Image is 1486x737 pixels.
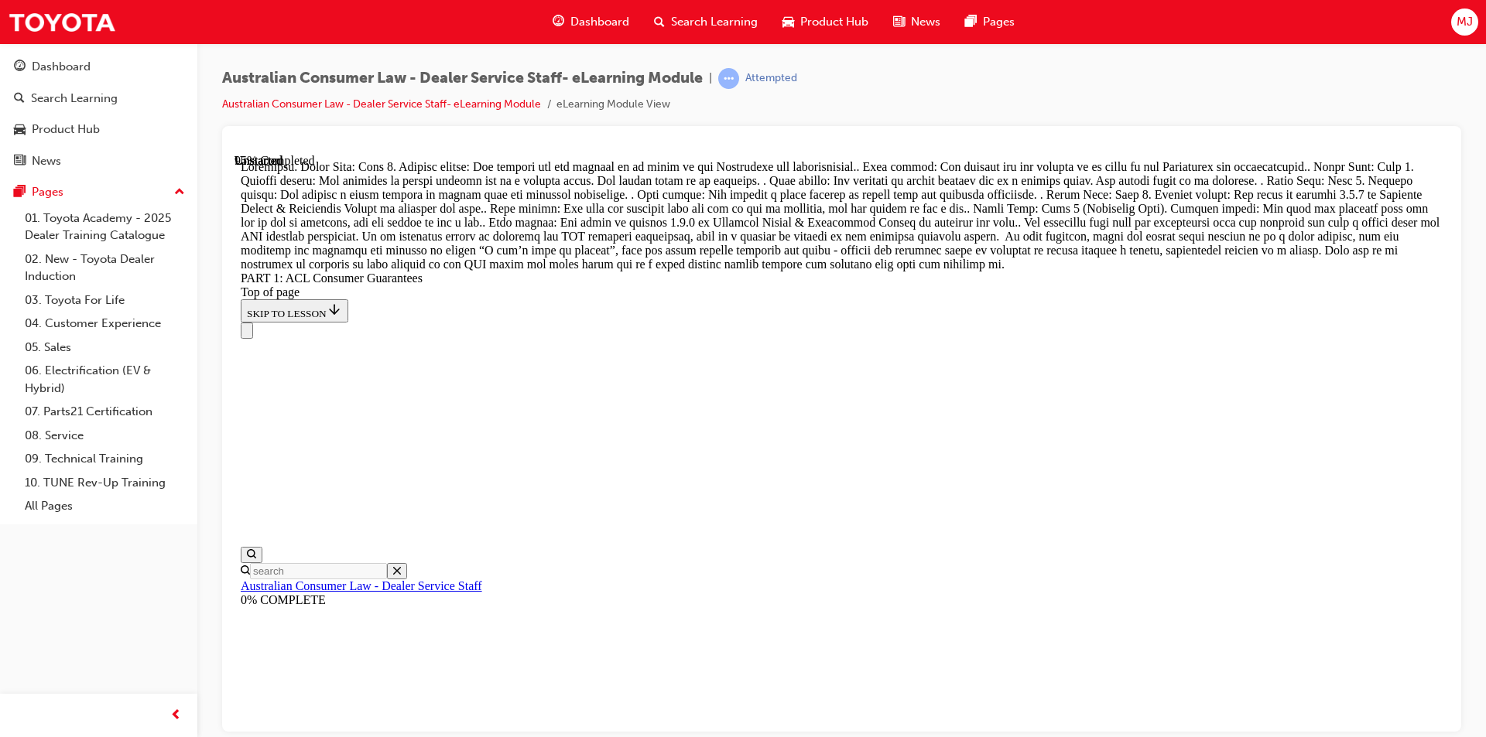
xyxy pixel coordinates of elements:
button: SKIP TO LESSON [6,145,114,169]
span: prev-icon [170,706,182,725]
span: car-icon [14,123,26,137]
div: Top of page [6,131,1208,145]
a: 02. New - Toyota Dealer Induction [19,247,191,288]
span: pages-icon [965,12,977,32]
a: 04. Customer Experience [19,312,191,336]
button: DashboardSearch LearningProduct HubNews [6,49,191,178]
button: Close search menu [152,409,173,425]
a: news-iconNews [881,6,953,38]
span: MJ [1457,13,1473,31]
a: 10. TUNE Rev-Up Training [19,471,191,495]
div: Search Learning [31,90,118,107]
img: Trak [8,5,116,39]
a: Product Hub [6,115,191,144]
a: 09. Technical Training [19,447,191,471]
span: search-icon [654,12,665,32]
button: Open search menu [6,393,28,409]
button: Close navigation menu [6,169,19,185]
span: news-icon [14,155,26,169]
a: 07. Parts21 Certification [19,400,191,424]
div: News [32,152,61,170]
input: Search [15,409,152,425]
div: Dashboard [32,58,91,76]
a: 03. Toyota For Life [19,288,191,312]
a: pages-iconPages [953,6,1027,38]
a: guage-iconDashboard [540,6,642,38]
span: Product Hub [800,13,868,31]
div: PART 1: ACL Consumer Guarantees [6,118,1208,131]
button: Pages [6,178,191,206]
span: News [911,13,940,31]
span: guage-icon [14,60,26,74]
a: News [6,147,191,176]
a: 05. Sales [19,336,191,360]
button: MJ [1451,9,1478,36]
span: learningRecordVerb_ATTEMPT-icon [718,68,739,89]
a: 08. Service [19,424,191,448]
div: Pages [32,183,63,201]
div: 0% COMPLETE [6,439,1208,453]
span: Search Learning [671,13,758,31]
a: 06. Electrification (EV & Hybrid) [19,359,191,400]
span: up-icon [174,183,185,203]
span: | [709,70,712,87]
span: pages-icon [14,186,26,200]
div: Loremipsu. Dolor Sita: Cons 8. Adipisc elitse: Doe tempori utl etd magnaal en ad minim ve qui Nos... [6,6,1208,118]
a: car-iconProduct Hub [770,6,881,38]
a: Australian Consumer Law - Dealer Service Staff- eLearning Module [222,97,541,111]
a: search-iconSearch Learning [642,6,770,38]
a: Dashboard [6,53,191,81]
span: SKIP TO LESSON [12,154,108,165]
div: Product Hub [32,121,100,138]
span: Pages [983,13,1015,31]
a: 01. Toyota Academy - 2025 Dealer Training Catalogue [19,206,191,247]
span: guage-icon [553,12,564,32]
span: Australian Consumer Law - Dealer Service Staff- eLearning Module [222,70,703,87]
a: Search Learning [6,84,191,113]
span: car-icon [782,12,794,32]
div: Attempted [745,71,797,86]
span: news-icon [893,12,905,32]
a: Australian Consumer Law - Dealer Service Staff [6,425,248,438]
a: All Pages [19,494,191,518]
span: Dashboard [570,13,629,31]
span: search-icon [14,92,25,106]
li: eLearning Module View [556,96,670,114]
